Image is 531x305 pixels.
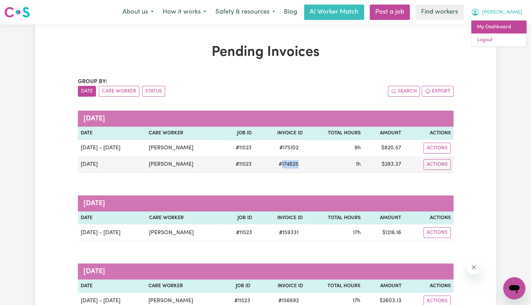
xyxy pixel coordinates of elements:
th: Actions [404,127,453,140]
caption: [DATE] [78,263,453,280]
button: How it works [158,5,211,20]
th: Actions [404,211,453,225]
span: 17 hours [353,230,360,236]
button: About us [118,5,158,20]
td: # 11523 [222,140,254,156]
td: [PERSON_NAME] [146,156,222,173]
img: Careseekers logo [4,6,30,18]
td: [PERSON_NAME] [146,140,222,156]
a: Find workers [415,5,464,20]
th: Care Worker [146,280,221,293]
th: Invoice ID [253,280,306,293]
th: Date [78,280,146,293]
a: Careseekers logo [4,4,30,20]
th: Care Worker [146,211,222,225]
a: My Dashboard [471,21,526,34]
button: sort invoices by care worker [99,86,139,97]
button: Actions [423,227,451,238]
a: AI Worker Match [304,5,364,20]
caption: [DATE] [78,111,453,127]
td: [DATE] - [DATE] [78,224,146,241]
span: # 159331 [274,229,302,237]
span: Group by: [78,79,107,84]
th: Job ID [221,280,253,293]
th: Amount [363,127,404,140]
caption: [DATE] [78,195,453,211]
th: Invoice ID [255,211,305,225]
span: 1 hour [356,162,361,167]
td: [PERSON_NAME] [146,224,222,241]
td: $ 820.57 [363,140,404,156]
button: Actions [423,143,451,154]
td: [DATE] - [DATE] [78,140,146,156]
span: [PERSON_NAME] [482,9,522,16]
span: 17 hours [353,298,360,304]
th: Job ID [222,211,255,225]
th: Actions [404,280,453,293]
button: sort invoices by date [78,86,96,97]
a: Blog [280,5,301,20]
h1: Pending Invoices [78,44,453,61]
button: My Account [466,5,527,20]
span: Need any help? [4,5,42,10]
iframe: Button to launch messaging window [503,277,525,299]
th: Amount [363,280,404,293]
td: # 11523 [222,156,254,173]
button: Export [422,86,453,97]
div: My Account [471,20,527,47]
th: Care Worker [146,127,222,140]
button: sort invoices by paid status [142,86,165,97]
span: # 156692 [274,297,303,305]
th: Invoice ID [255,127,305,140]
th: Total Hours [305,211,363,225]
td: # 11523 [222,224,255,241]
th: Date [78,211,146,225]
td: $ 283.37 [363,156,404,173]
a: Logout [471,34,526,47]
iframe: Close message [467,260,481,274]
button: Safety & resources [211,5,280,20]
button: Search [388,86,420,97]
span: # 174625 [274,160,303,169]
span: # 175102 [275,144,303,152]
span: 9 hours [354,145,361,151]
td: $ 1216.16 [363,224,404,241]
a: Post a job [370,5,410,20]
th: Total Hours [305,127,363,140]
td: [DATE] [78,156,146,173]
th: Date [78,127,146,140]
th: Total Hours [306,280,363,293]
th: Amount [363,211,404,225]
th: Job ID [222,127,254,140]
button: Actions [423,159,451,170]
